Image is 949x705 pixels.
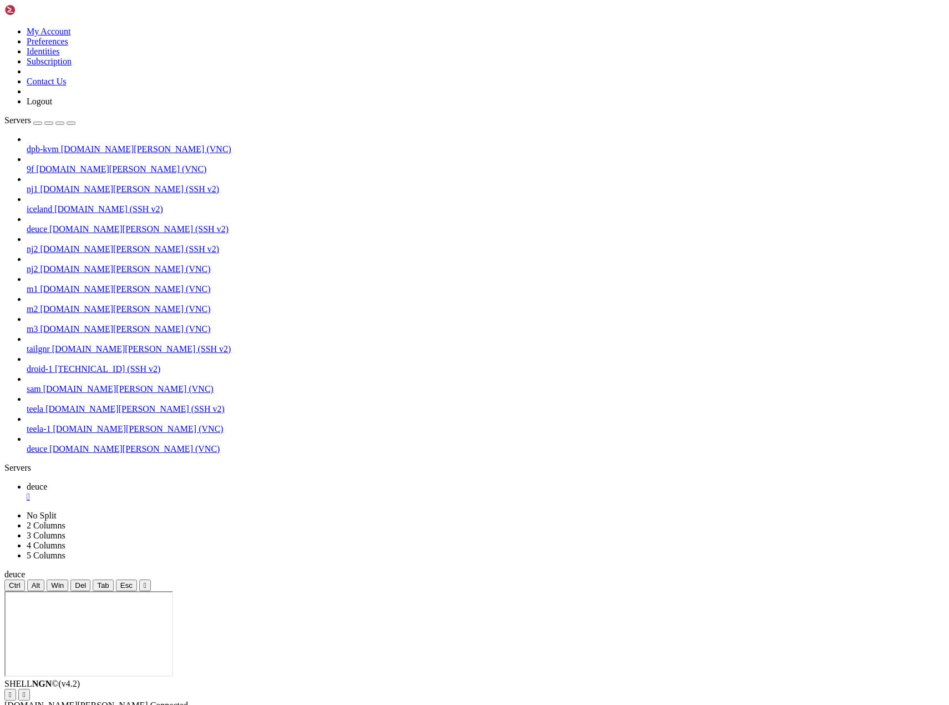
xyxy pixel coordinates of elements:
[27,37,68,46] a: Preferences
[27,164,34,174] span: 9f
[9,691,12,699] div: 
[43,384,214,394] span: [DOMAIN_NAME][PERSON_NAME] (VNC)
[52,344,231,354] span: [DOMAIN_NAME][PERSON_NAME] (SSH v2)
[27,244,38,254] span: nj2
[4,115,75,125] a: Servers
[27,364,945,374] a: droid-1 [TECHNICAL_ID] (SSH v2)
[27,97,52,106] a: Logout
[27,424,945,434] a: teela-1 [DOMAIN_NAME][PERSON_NAME] (VNC)
[27,264,945,274] a: nj2 [DOMAIN_NAME][PERSON_NAME] (VNC)
[27,184,945,194] a: nj1 [DOMAIN_NAME][PERSON_NAME] (SSH v2)
[27,284,38,294] span: m1
[120,581,133,590] span: Esc
[54,204,163,214] span: [DOMAIN_NAME] (SSH v2)
[49,224,229,234] span: [DOMAIN_NAME][PERSON_NAME] (SSH v2)
[45,404,225,414] span: [DOMAIN_NAME][PERSON_NAME] (SSH v2)
[27,244,945,254] a: nj2 [DOMAIN_NAME][PERSON_NAME] (SSH v2)
[27,57,72,66] a: Subscription
[27,324,38,334] span: m3
[27,334,945,354] li: tailgnr [DOMAIN_NAME][PERSON_NAME] (SSH v2)
[27,134,945,154] li: dpb-kvm [DOMAIN_NAME][PERSON_NAME] (VNC)
[27,364,53,374] span: droid-1
[27,511,57,520] a: No Split
[23,691,26,699] div: 
[27,414,945,434] li: teela-1 [DOMAIN_NAME][PERSON_NAME] (VNC)
[4,679,80,688] span: SHELL ©
[27,214,945,234] li: deuce [DOMAIN_NAME][PERSON_NAME] (SSH v2)
[4,570,25,579] span: deuce
[93,580,114,591] button: Tab
[27,274,945,294] li: m1 [DOMAIN_NAME][PERSON_NAME] (VNC)
[27,492,945,502] div: 
[27,354,945,374] li: droid-1 [TECHNICAL_ID] (SSH v2)
[40,244,219,254] span: [DOMAIN_NAME][PERSON_NAME] (SSH v2)
[27,194,945,214] li: iceland [DOMAIN_NAME] (SSH v2)
[27,77,67,86] a: Contact Us
[27,344,945,354] a: tailgnr [DOMAIN_NAME][PERSON_NAME] (SSH v2)
[47,580,68,591] button: Win
[27,374,945,394] li: sam [DOMAIN_NAME][PERSON_NAME] (VNC)
[18,689,30,701] button: 
[4,580,25,591] button: Ctrl
[40,284,210,294] span: [DOMAIN_NAME][PERSON_NAME] (VNC)
[97,581,109,590] span: Tab
[27,224,47,234] span: deuce
[53,424,224,434] span: [DOMAIN_NAME][PERSON_NAME] (VNC)
[75,581,86,590] span: Del
[27,482,47,491] span: deuce
[32,581,40,590] span: Alt
[27,384,945,394] a: sam [DOMAIN_NAME][PERSON_NAME] (VNC)
[27,164,945,174] a: 9f [DOMAIN_NAME][PERSON_NAME] (VNC)
[4,115,31,125] span: Servers
[61,144,231,154] span: [DOMAIN_NAME][PERSON_NAME] (VNC)
[27,174,945,194] li: nj1 [DOMAIN_NAME][PERSON_NAME] (SSH v2)
[27,284,945,294] a: m1 [DOMAIN_NAME][PERSON_NAME] (VNC)
[27,234,945,254] li: nj2 [DOMAIN_NAME][PERSON_NAME] (SSH v2)
[32,679,52,688] b: NGN
[27,404,945,414] a: teela [DOMAIN_NAME][PERSON_NAME] (SSH v2)
[27,264,38,274] span: nj2
[36,164,206,174] span: [DOMAIN_NAME][PERSON_NAME] (VNC)
[27,521,65,530] a: 2 Columns
[27,580,45,591] button: Alt
[51,581,64,590] span: Win
[40,264,210,274] span: [DOMAIN_NAME][PERSON_NAME] (VNC)
[27,204,52,214] span: iceland
[27,444,945,454] a: deuce [DOMAIN_NAME][PERSON_NAME] (VNC)
[27,144,945,154] a: dpb-kvm [DOMAIN_NAME][PERSON_NAME] (VNC)
[27,154,945,174] li: 9f [DOMAIN_NAME][PERSON_NAME] (VNC)
[27,47,60,56] a: Identities
[27,482,945,502] a: deuce
[27,551,65,560] a: 5 Columns
[144,581,146,590] div: 
[70,580,90,591] button: Del
[27,324,945,334] a: m3 [DOMAIN_NAME][PERSON_NAME] (VNC)
[27,304,945,314] a: m2 [DOMAIN_NAME][PERSON_NAME] (VNC)
[27,541,65,550] a: 4 Columns
[27,144,59,154] span: dpb-kvm
[40,324,210,334] span: [DOMAIN_NAME][PERSON_NAME] (VNC)
[27,404,43,414] span: teela
[27,444,47,454] span: deuce
[116,580,137,591] button: Esc
[139,580,151,591] button: 
[55,364,160,374] span: [TECHNICAL_ID] (SSH v2)
[27,204,945,214] a: iceland [DOMAIN_NAME] (SSH v2)
[27,434,945,454] li: deuce [DOMAIN_NAME][PERSON_NAME] (VNC)
[27,304,38,314] span: m2
[4,4,68,16] img: Shellngn
[27,344,50,354] span: tailgnr
[59,679,80,688] span: 4.2.0
[40,304,210,314] span: [DOMAIN_NAME][PERSON_NAME] (VNC)
[49,444,220,454] span: [DOMAIN_NAME][PERSON_NAME] (VNC)
[27,424,51,434] span: teela-1
[27,531,65,540] a: 3 Columns
[27,254,945,274] li: nj2 [DOMAIN_NAME][PERSON_NAME] (VNC)
[9,581,21,590] span: Ctrl
[27,294,945,314] li: m2 [DOMAIN_NAME][PERSON_NAME] (VNC)
[4,689,16,701] button: 
[40,184,219,194] span: [DOMAIN_NAME][PERSON_NAME] (SSH v2)
[27,27,71,36] a: My Account
[27,384,41,394] span: sam
[27,394,945,414] li: teela [DOMAIN_NAME][PERSON_NAME] (SSH v2)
